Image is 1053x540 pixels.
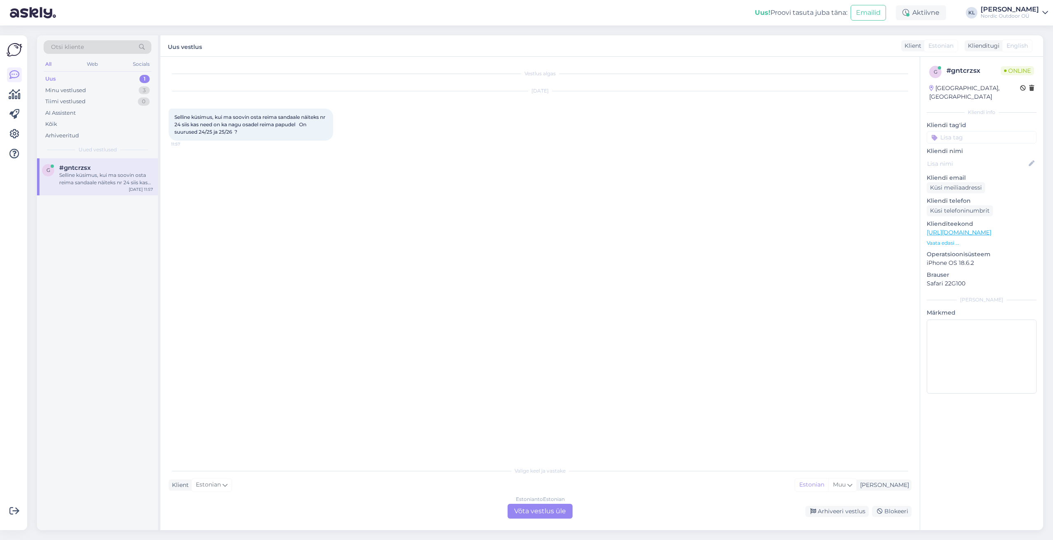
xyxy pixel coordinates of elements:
[934,69,937,75] span: g
[174,114,327,135] span: Selline küsimus, kui ma soovin osta reima sandaale näiteks nr 24 siis kas need on ka nagu osadel ...
[872,506,912,517] div: Blokeeri
[45,86,86,95] div: Minu vestlused
[927,147,1037,155] p: Kliendi nimi
[927,308,1037,317] p: Märkmed
[139,75,150,83] div: 1
[169,467,912,475] div: Valige keel ja vastake
[51,43,84,51] span: Otsi kliente
[946,66,1001,76] div: # gntcrzsx
[45,75,56,83] div: Uus
[981,6,1039,13] div: [PERSON_NAME]
[927,197,1037,205] p: Kliendi telefon
[59,172,153,186] div: Selline küsimus, kui ma soovin osta reima sandaale näiteks nr 24 siis kas need on ka nagu osadel ...
[169,70,912,77] div: Vestlus algas
[85,59,100,70] div: Web
[927,259,1037,267] p: iPhone OS 18.6.2
[929,84,1020,101] div: [GEOGRAPHIC_DATA], [GEOGRAPHIC_DATA]
[833,481,846,488] span: Muu
[927,159,1027,168] input: Lisa nimi
[7,42,22,58] img: Askly Logo
[508,504,573,519] div: Võta vestlus üle
[857,481,909,489] div: [PERSON_NAME]
[138,97,150,106] div: 0
[1007,42,1028,50] span: English
[46,167,50,173] span: g
[45,120,57,128] div: Kõik
[795,479,828,491] div: Estonian
[851,5,886,21] button: Emailid
[966,7,977,19] div: KL
[927,121,1037,130] p: Kliendi tag'id
[927,239,1037,247] p: Vaata edasi ...
[131,59,151,70] div: Socials
[129,186,153,192] div: [DATE] 11:57
[59,164,91,172] span: #gntcrzsx
[927,174,1037,182] p: Kliendi email
[168,40,202,51] label: Uus vestlus
[927,182,985,193] div: Küsi meiliaadressi
[965,42,1000,50] div: Klienditugi
[927,229,991,236] a: [URL][DOMAIN_NAME]
[171,141,202,147] span: 11:57
[139,86,150,95] div: 3
[755,8,847,18] div: Proovi tasuta juba täna:
[928,42,953,50] span: Estonian
[927,205,993,216] div: Küsi telefoninumbrit
[169,87,912,95] div: [DATE]
[44,59,53,70] div: All
[927,131,1037,144] input: Lisa tag
[79,146,117,153] span: Uued vestlused
[1001,66,1034,75] span: Online
[927,220,1037,228] p: Klienditeekond
[755,9,770,16] b: Uus!
[927,296,1037,304] div: [PERSON_NAME]
[45,132,79,140] div: Arhiveeritud
[901,42,921,50] div: Klient
[927,271,1037,279] p: Brauser
[927,279,1037,288] p: Safari 22G100
[981,13,1039,19] div: Nordic Outdoor OÜ
[45,109,76,117] div: AI Assistent
[805,506,869,517] div: Arhiveeri vestlus
[45,97,86,106] div: Tiimi vestlused
[927,109,1037,116] div: Kliendi info
[927,250,1037,259] p: Operatsioonisüsteem
[169,481,189,489] div: Klient
[981,6,1048,19] a: [PERSON_NAME]Nordic Outdoor OÜ
[896,5,946,20] div: Aktiivne
[516,496,565,503] div: Estonian to Estonian
[196,480,221,489] span: Estonian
